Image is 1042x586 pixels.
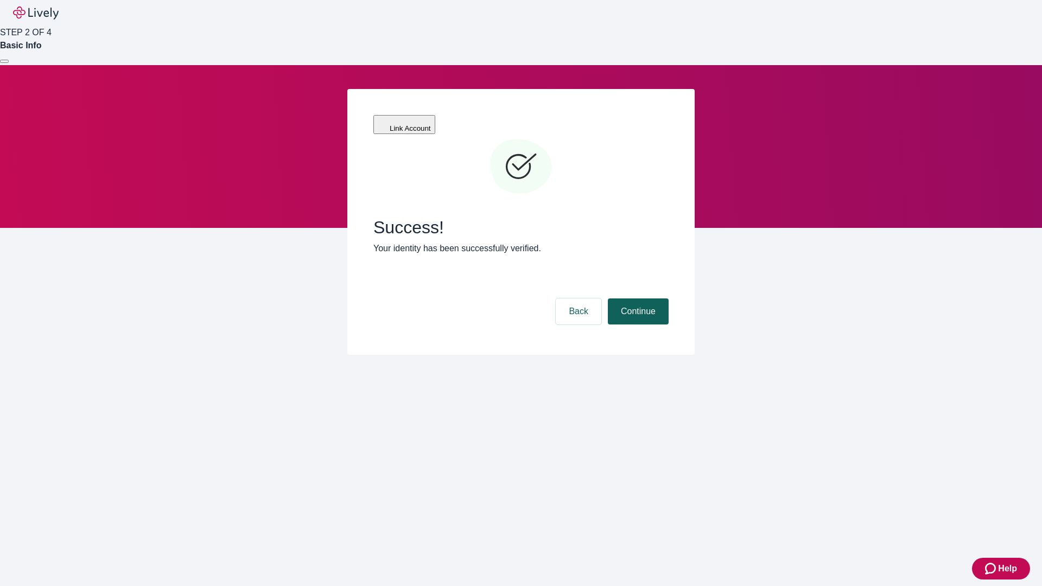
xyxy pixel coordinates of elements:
button: Continue [608,298,669,324]
svg: Zendesk support icon [985,562,998,575]
span: Success! [373,217,669,238]
button: Back [556,298,601,324]
p: Your identity has been successfully verified. [373,242,669,255]
span: Help [998,562,1017,575]
button: Link Account [373,115,435,134]
img: Lively [13,7,59,20]
button: Zendesk support iconHelp [972,558,1030,579]
svg: Checkmark icon [488,135,554,200]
